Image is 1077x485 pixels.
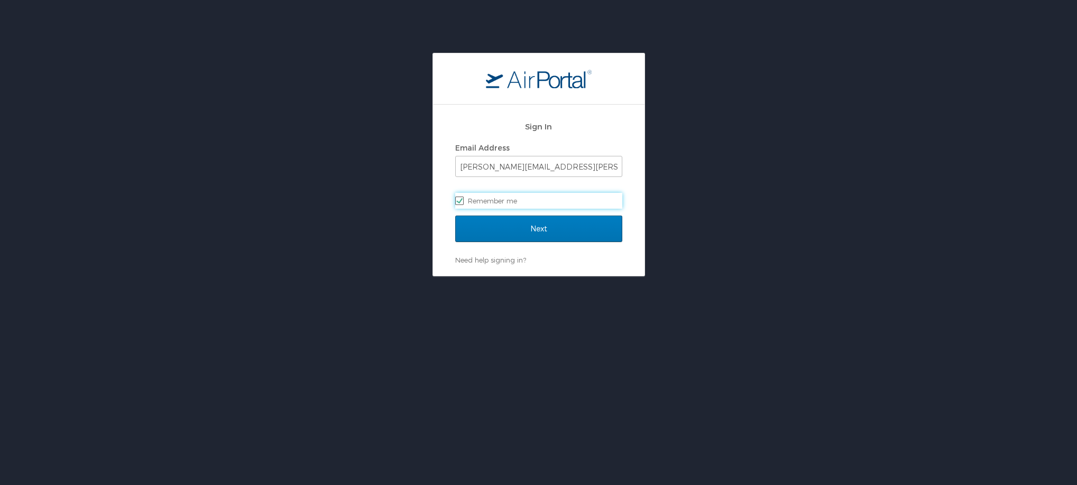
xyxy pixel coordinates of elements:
label: Remember me [455,193,622,209]
label: Email Address [455,143,510,152]
a: Need help signing in? [455,256,526,264]
img: logo [486,69,592,88]
input: Next [455,216,622,242]
h2: Sign In [455,120,622,133]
